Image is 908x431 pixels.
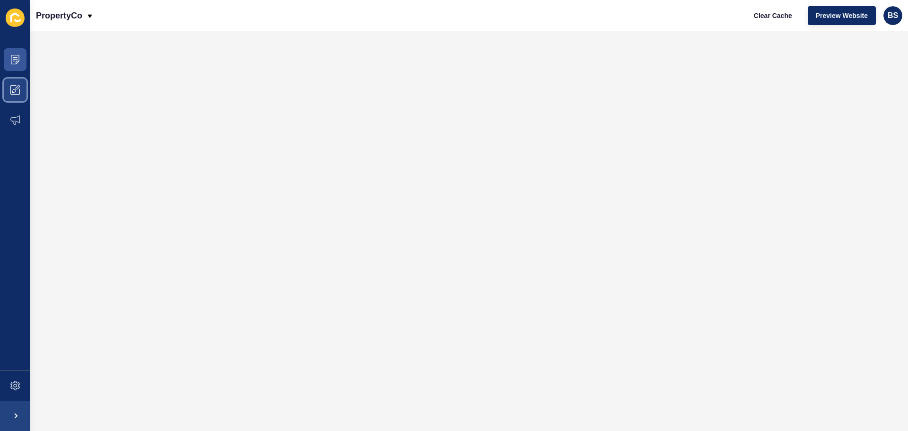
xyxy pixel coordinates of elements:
p: PropertyCo [36,4,82,27]
span: Clear Cache [754,11,792,20]
button: Preview Website [808,6,876,25]
span: Preview Website [816,11,868,20]
span: BS [888,11,898,20]
button: Clear Cache [746,6,800,25]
